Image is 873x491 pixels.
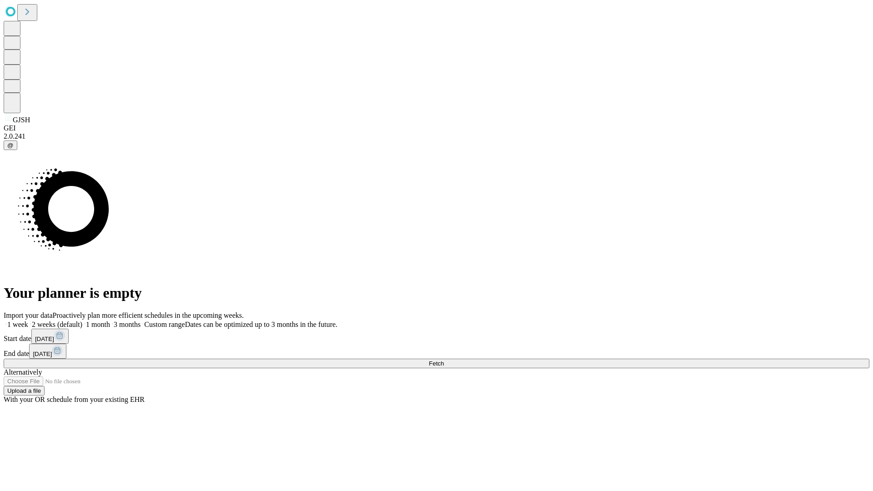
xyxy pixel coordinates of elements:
span: 3 months [114,321,140,328]
h1: Your planner is empty [4,285,869,301]
span: [DATE] [33,351,52,357]
span: @ [7,142,14,149]
span: Dates can be optimized up to 3 months in the future. [185,321,337,328]
button: Upload a file [4,386,45,396]
button: Fetch [4,359,869,368]
span: Import your data [4,311,53,319]
span: 2 weeks (default) [32,321,82,328]
span: Fetch [429,360,444,367]
span: With your OR schedule from your existing EHR [4,396,145,403]
div: GEI [4,124,869,132]
div: End date [4,344,869,359]
div: 2.0.241 [4,132,869,140]
span: GJSH [13,116,30,124]
span: Alternatively [4,368,42,376]
button: [DATE] [31,329,69,344]
div: Start date [4,329,869,344]
button: [DATE] [29,344,66,359]
span: Custom range [144,321,185,328]
span: 1 month [86,321,110,328]
span: Proactively plan more efficient schedules in the upcoming weeks. [53,311,244,319]
button: @ [4,140,17,150]
span: 1 week [7,321,28,328]
span: [DATE] [35,336,54,342]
